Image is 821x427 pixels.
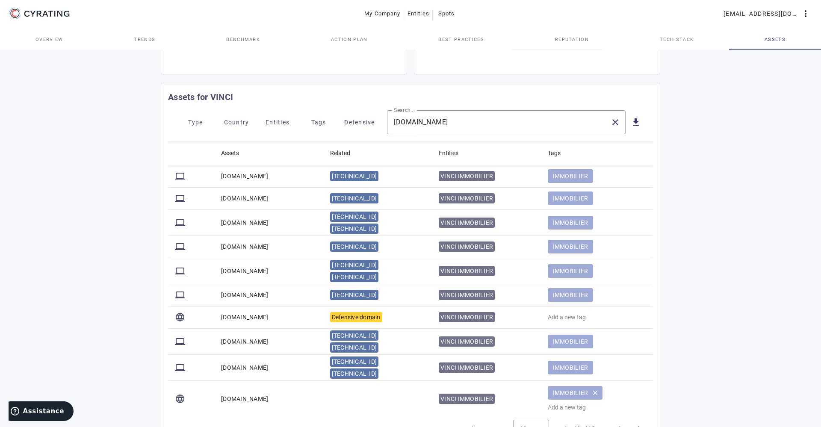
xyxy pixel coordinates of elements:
[226,37,260,42] span: Benchmark
[438,37,484,42] span: Best practices
[332,344,377,351] span: [TECHNICAL_ID]
[214,355,323,381] mat-cell: [DOMAIN_NAME]
[440,338,493,345] span: VINCI IMMOBILIER
[548,148,561,158] div: Tags
[553,218,588,227] span: IMMOBILIER
[548,238,643,255] mat-chip-listbox: Tags
[175,266,185,276] mat-icon: computer
[440,243,493,250] span: VINCI IMMOBILIER
[175,312,185,322] mat-icon: language
[433,6,460,21] button: Spots
[548,311,640,323] input: Add a new tag
[408,7,429,21] span: Entities
[344,115,375,129] span: Defensive
[548,168,643,185] mat-chip-listbox: Tags
[440,219,493,226] span: VINCI IMMOBILIER
[175,362,185,373] mat-icon: computer
[257,115,298,130] button: Entities
[175,218,185,228] mat-icon: computer
[331,37,368,42] span: Action Plan
[332,243,377,250] span: [TECHNICAL_ID]
[440,268,493,274] span: VINCI IMMOBILIER
[548,359,643,376] mat-chip-listbox: Tags
[553,194,588,203] span: IMMOBILIER
[610,117,620,127] mat-icon: close
[224,115,249,129] span: Country
[175,336,185,347] mat-icon: computer
[548,333,643,350] mat-chip-listbox: Tags
[364,7,401,21] span: My Company
[332,332,377,339] span: [TECHNICAL_ID]
[216,115,257,130] button: Country
[332,292,377,298] span: [TECHNICAL_ID]
[214,210,323,236] mat-cell: [DOMAIN_NAME]
[553,267,588,275] span: IMMOBILIER
[214,381,323,417] mat-cell: [DOMAIN_NAME]
[214,284,323,306] mat-cell: [DOMAIN_NAME]
[332,370,377,377] span: [TECHNICAL_ID]
[134,37,155,42] span: Trends
[332,274,377,280] span: [TECHNICAL_ID]
[35,37,63,42] span: Overview
[548,262,643,280] mat-chip-listbox: Tags
[631,117,641,127] mat-icon: get_app
[332,358,377,365] span: [TECHNICAL_ID]
[439,148,458,158] div: Entities
[214,188,323,210] mat-cell: [DOMAIN_NAME]
[332,173,377,180] span: [TECHNICAL_ID]
[440,314,493,321] span: VINCI IMMOBILIER
[361,6,404,21] button: My Company
[175,115,216,130] button: Type
[330,148,350,158] div: Related
[394,107,415,113] mat-label: Search...
[660,37,694,42] span: Tech Stack
[311,115,326,129] span: Tags
[440,364,493,371] span: VINCI IMMOBILIER
[214,236,323,258] mat-cell: [DOMAIN_NAME]
[438,7,455,21] span: Spots
[332,314,381,321] span: Defensive domain
[553,363,588,372] span: IMMOBILIER
[440,395,493,402] span: VINCI IMMOBILIER
[168,90,233,104] mat-card-title: Assets for VINCI
[175,241,185,252] mat-icon: computer
[266,115,289,129] span: Entities
[553,172,588,180] span: IMMOBILIER
[548,286,643,303] mat-chip-listbox: Tags
[221,148,247,158] div: Assets
[765,37,786,42] span: Assets
[548,148,568,158] div: Tags
[332,195,377,202] span: [TECHNICAL_ID]
[548,214,643,231] mat-chip-listbox: Tags
[330,148,358,158] div: Related
[214,165,323,188] mat-cell: [DOMAIN_NAME]
[332,225,377,232] span: [TECHNICAL_ID]
[553,291,588,299] span: IMMOBILIER
[175,394,185,404] mat-icon: language
[214,258,323,284] mat-cell: [DOMAIN_NAME]
[175,290,185,300] mat-icon: computer
[24,11,70,17] g: CYRATING
[440,292,493,298] span: VINCI IMMOBILIER
[332,213,377,220] span: [TECHNICAL_ID]
[188,115,203,129] span: Type
[332,262,377,268] span: [TECHNICAL_ID]
[548,401,643,413] input: Add a new tag
[553,389,588,397] span: IMMOBILIER
[9,401,74,423] iframe: Ouvre un widget dans lequel vous pouvez trouver plus d’informations
[175,171,185,181] mat-icon: computer
[800,9,811,19] mat-icon: more_vert
[724,7,800,21] span: [EMAIL_ADDRESS][DOMAIN_NAME]
[720,6,814,21] button: [EMAIL_ADDRESS][DOMAIN_NAME]
[298,115,339,130] button: Tags
[548,190,643,207] mat-chip-listbox: Tags
[439,148,466,158] div: Entities
[175,193,185,203] mat-icon: computer
[214,329,323,355] mat-cell: [DOMAIN_NAME]
[221,148,239,158] div: Assets
[553,242,588,251] span: IMMOBILIER
[440,173,493,180] span: VINCI IMMOBILIER
[404,6,433,21] button: Entities
[214,306,323,329] mat-cell: [DOMAIN_NAME]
